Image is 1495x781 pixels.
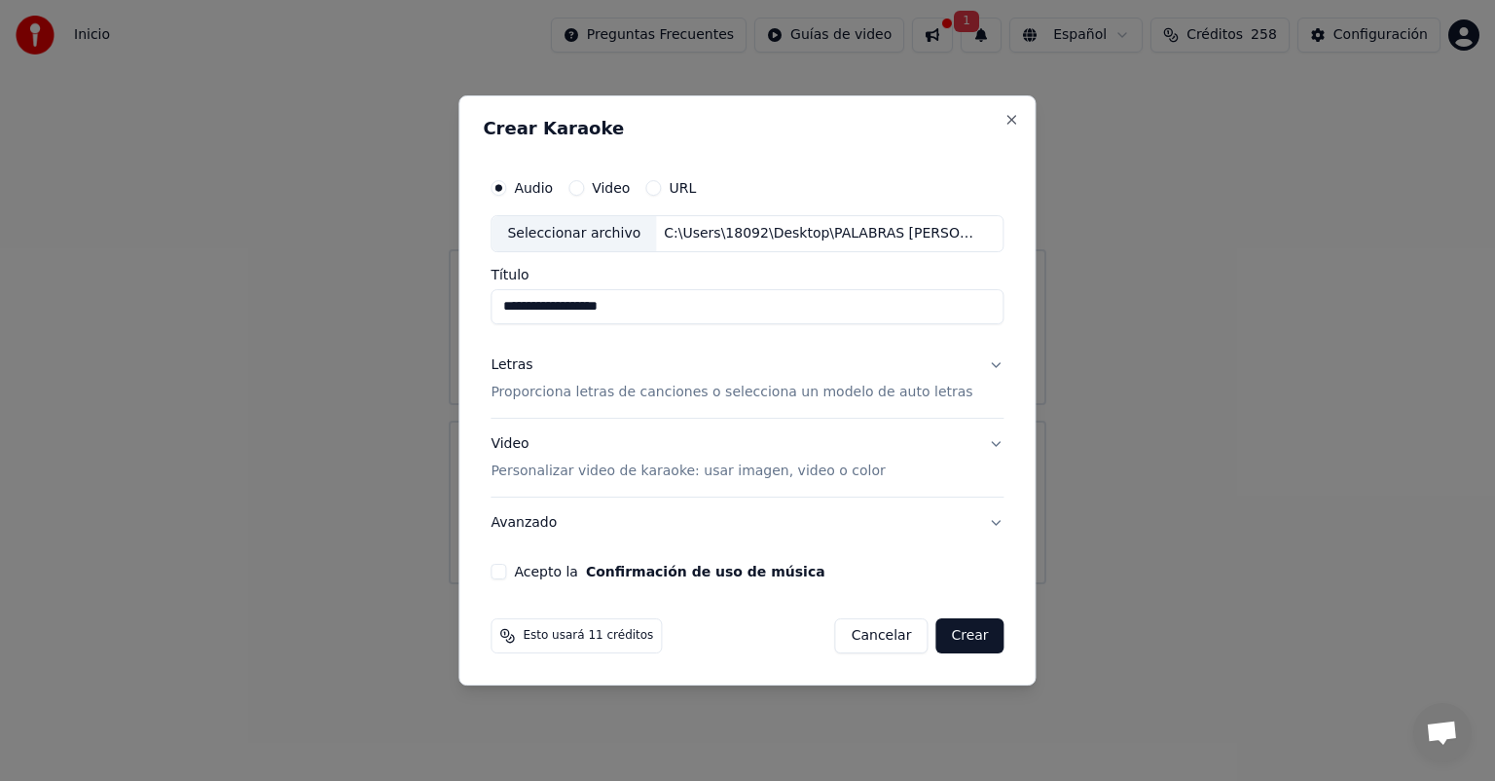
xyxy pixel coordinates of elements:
[491,268,1003,281] label: Título
[491,340,1003,418] button: LetrasProporciona letras de canciones o selecciona un modelo de auto letras
[491,434,885,481] div: Video
[935,618,1003,653] button: Crear
[514,565,824,578] label: Acepto la
[491,419,1003,497] button: VideoPersonalizar video de karaoke: usar imagen, video o color
[491,498,1003,548] button: Avanzado
[492,216,656,251] div: Seleccionar archivo
[835,618,929,653] button: Cancelar
[669,181,696,195] label: URL
[491,383,972,402] p: Proporciona letras de canciones o selecciona un modelo de auto letras
[491,355,532,375] div: Letras
[656,224,987,243] div: C:\Users\18092\Desktop\PALABRAS [PERSON_NAME].m4a
[483,120,1011,137] h2: Crear Karaoke
[523,628,653,644] span: Esto usará 11 créditos
[491,462,885,481] p: Personalizar video de karaoke: usar imagen, video o color
[592,181,630,195] label: Video
[514,181,553,195] label: Audio
[586,565,825,578] button: Acepto la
